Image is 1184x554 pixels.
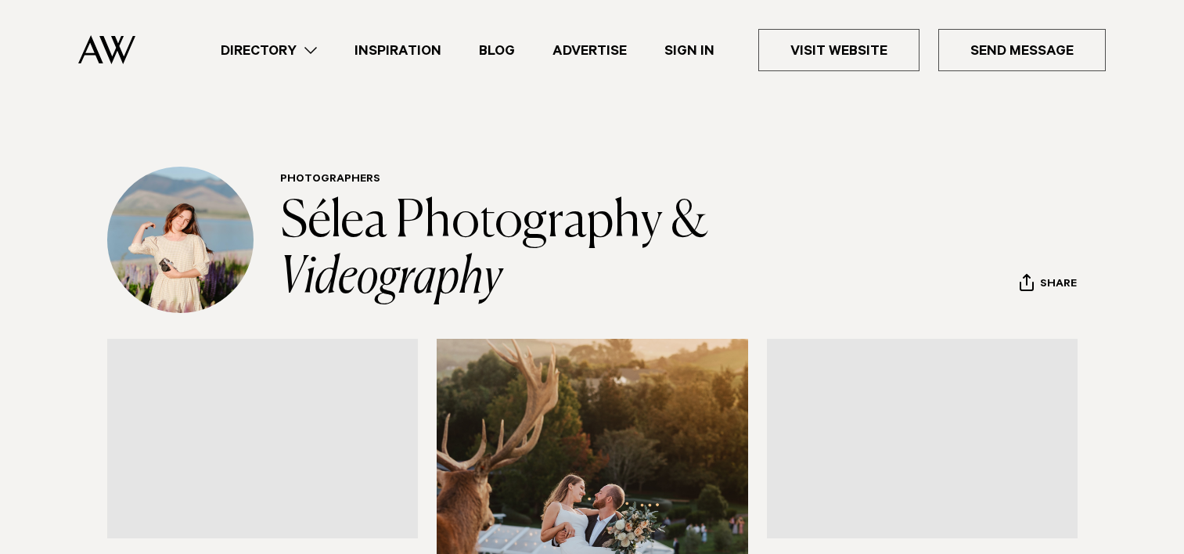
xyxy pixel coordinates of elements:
a: Photographers [280,174,380,186]
img: Profile Avatar [107,167,254,313]
a: Inspiration [336,40,460,61]
a: Blog [460,40,534,61]
a: Sign In [646,40,733,61]
button: Share [1019,273,1078,297]
a: Advertise [534,40,646,61]
a: Send Message [938,29,1106,71]
img: Auckland Weddings Logo [78,35,135,64]
a: Directory [202,40,336,61]
span: Share [1040,278,1077,293]
a: Sélea Photography & Videography [280,197,716,304]
a: Visit Website [758,29,919,71]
